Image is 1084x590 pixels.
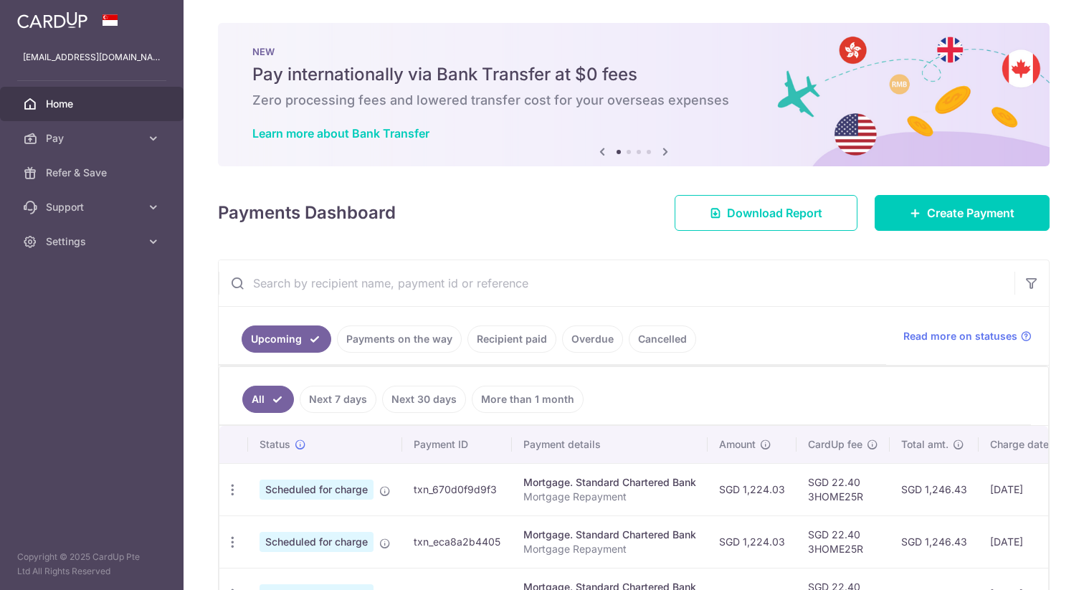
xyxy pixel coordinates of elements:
a: Read more on statuses [903,329,1032,343]
div: Mortgage. Standard Chartered Bank [523,475,696,490]
div: Mortgage. Standard Chartered Bank [523,528,696,542]
span: CardUp fee [808,437,862,452]
a: Download Report [675,195,857,231]
span: Scheduled for charge [260,480,374,500]
a: Next 30 days [382,386,466,413]
span: Refer & Save [46,166,141,180]
img: Bank transfer banner [218,23,1050,166]
span: Download Report [727,204,822,222]
th: Payment details [512,426,708,463]
a: Create Payment [875,195,1050,231]
td: SGD 1,246.43 [890,463,979,515]
p: [EMAIL_ADDRESS][DOMAIN_NAME] [23,50,161,65]
h5: Pay internationally via Bank Transfer at $0 fees [252,63,1015,86]
span: Pay [46,131,141,146]
a: Cancelled [629,325,696,353]
th: Payment ID [402,426,512,463]
span: Charge date [990,437,1049,452]
span: Home [46,97,141,111]
p: Mortgage Repayment [523,542,696,556]
a: Next 7 days [300,386,376,413]
h4: Payments Dashboard [218,200,396,226]
a: Recipient paid [467,325,556,353]
a: Upcoming [242,325,331,353]
a: More than 1 month [472,386,584,413]
td: txn_670d0f9d9f3 [402,463,512,515]
h6: Zero processing fees and lowered transfer cost for your overseas expenses [252,92,1015,109]
td: txn_eca8a2b4405 [402,515,512,568]
span: Total amt. [901,437,949,452]
td: SGD 22.40 3HOME25R [797,463,890,515]
span: Amount [719,437,756,452]
span: Support [46,200,141,214]
span: Read more on statuses [903,329,1017,343]
p: NEW [252,46,1015,57]
span: Status [260,437,290,452]
span: Scheduled for charge [260,532,374,552]
td: [DATE] [979,515,1076,568]
a: All [242,386,294,413]
a: Learn more about Bank Transfer [252,126,429,141]
td: SGD 1,246.43 [890,515,979,568]
a: Payments on the way [337,325,462,353]
td: SGD 1,224.03 [708,463,797,515]
img: CardUp [17,11,87,29]
input: Search by recipient name, payment id or reference [219,260,1014,306]
td: SGD 1,224.03 [708,515,797,568]
span: Settings [46,234,141,249]
td: SGD 22.40 3HOME25R [797,515,890,568]
td: [DATE] [979,463,1076,515]
span: Create Payment [927,204,1014,222]
p: Mortgage Repayment [523,490,696,504]
a: Overdue [562,325,623,353]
